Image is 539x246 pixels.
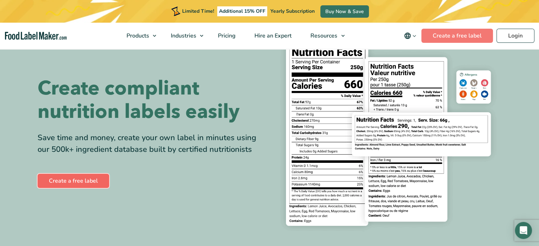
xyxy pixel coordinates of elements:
[124,32,150,40] span: Products
[182,8,214,15] span: Limited Time!
[209,23,243,49] a: Pricing
[217,6,267,16] span: Additional 15% OFF
[216,32,236,40] span: Pricing
[421,29,493,43] a: Create a free label
[245,23,299,49] a: Hire an Expert
[117,23,160,49] a: Products
[515,222,532,239] div: Open Intercom Messenger
[169,32,197,40] span: Industries
[162,23,207,49] a: Industries
[270,8,315,15] span: Yearly Subscription
[496,29,534,43] a: Login
[38,77,264,124] h1: Create compliant nutrition labels easily
[320,5,369,18] a: Buy Now & Save
[38,132,264,155] div: Save time and money, create your own label in minutes using our 500k+ ingredient database built b...
[308,32,338,40] span: Resources
[38,174,109,188] a: Create a free label
[252,32,292,40] span: Hire an Expert
[301,23,348,49] a: Resources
